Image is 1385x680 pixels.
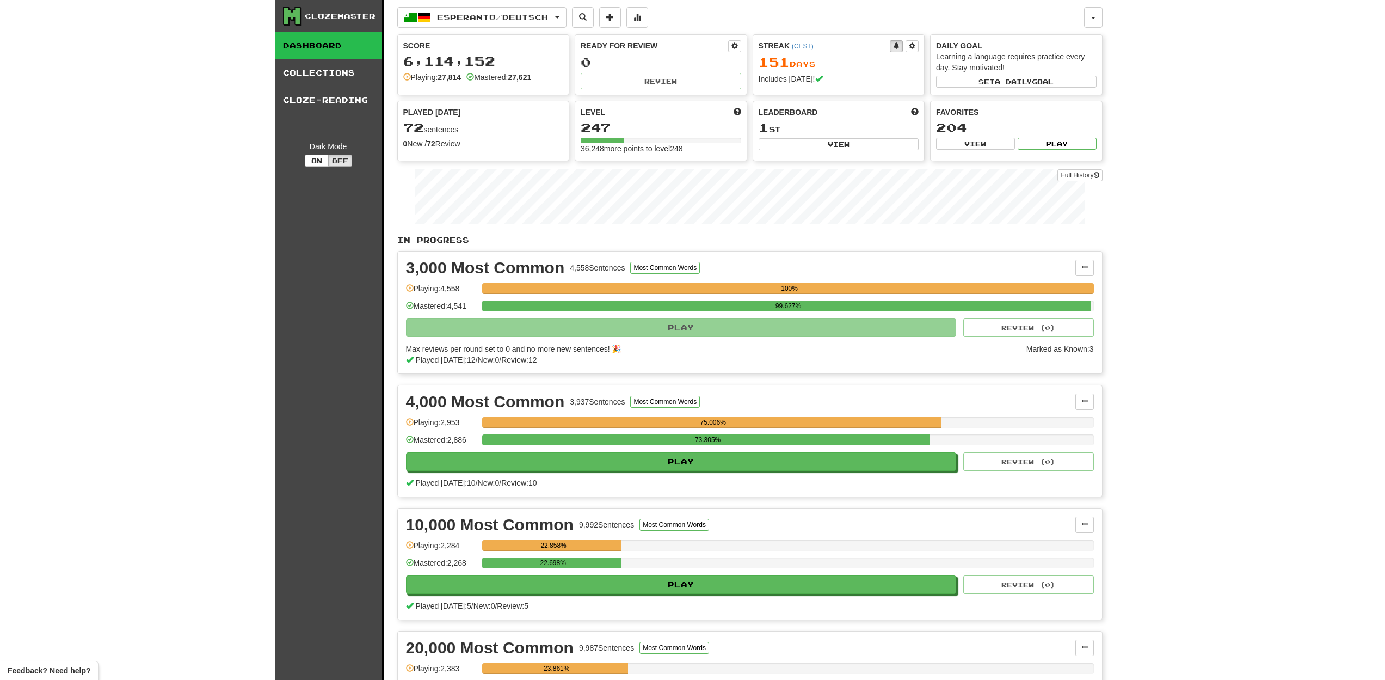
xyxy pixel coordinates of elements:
div: 247 [581,121,741,134]
div: st [759,121,919,135]
a: (CEST) [792,42,814,50]
div: 20,000 Most Common [406,640,574,656]
button: More stats [626,7,648,28]
div: Streak [759,40,890,51]
div: 9,987 Sentences [579,642,634,653]
span: New: 0 [478,356,500,364]
strong: 72 [427,139,435,148]
div: 99.627% [485,301,1092,311]
button: Play [406,318,957,337]
div: Ready for Review [581,40,728,51]
div: 3,000 Most Common [406,260,565,276]
div: 73.305% [485,434,931,445]
div: 9,992 Sentences [579,519,634,530]
div: Mastered: 4,541 [406,301,477,318]
div: Mastered: 2,268 [406,558,477,575]
span: New: 0 [473,602,495,610]
span: Played [DATE] [403,107,461,118]
button: Off [328,155,352,167]
button: Search sentences [572,7,594,28]
div: Learning a language requires practice every day. Stay motivated! [936,51,1097,73]
span: Played [DATE]: 5 [415,602,471,610]
button: Add sentence to collection [599,7,621,28]
button: Most Common Words [639,519,709,531]
a: Full History [1057,169,1102,181]
div: Playing: 2,284 [406,540,477,558]
div: Mastered: 2,886 [406,434,477,452]
div: 4,000 Most Common [406,394,565,410]
button: Review [581,73,741,89]
span: Played [DATE]: 10 [415,479,475,487]
span: Review: 5 [497,602,528,610]
div: Includes [DATE]! [759,73,919,84]
span: / [476,479,478,487]
div: Favorites [936,107,1097,118]
span: Open feedback widget [8,665,90,676]
span: Review: 10 [501,479,537,487]
button: Most Common Words [630,262,700,274]
div: 3,937 Sentences [570,396,625,407]
a: Cloze-Reading [275,87,382,114]
strong: 27,814 [438,73,461,82]
div: Playing: 2,953 [406,417,477,435]
span: / [495,602,497,610]
button: Review (0) [963,452,1094,471]
strong: 0 [403,139,408,148]
div: New / Review [403,138,564,149]
div: Marked as Known: 3 [1026,344,1094,365]
span: / [471,602,473,610]
a: Collections [275,59,382,87]
button: Most Common Words [639,642,709,654]
button: Play [1018,138,1097,150]
div: 10,000 Most Common [406,517,574,533]
span: Played [DATE]: 12 [415,356,475,364]
button: On [305,155,329,167]
div: Day s [759,56,919,70]
button: Play [406,452,957,471]
div: 6,114,152 [403,54,564,68]
div: Mastered: [466,72,531,83]
span: / [499,479,501,487]
span: Review: 12 [501,356,537,364]
div: 100% [485,283,1094,294]
div: 4,558 Sentences [570,262,625,273]
div: 0 [581,56,741,69]
button: Esperanto/Deutsch [397,7,567,28]
button: Play [406,575,957,594]
span: Score more points to level up [734,107,741,118]
div: 36,248 more points to level 248 [581,143,741,154]
button: Review (0) [963,575,1094,594]
span: 151 [759,54,790,70]
div: 204 [936,121,1097,134]
button: Seta dailygoal [936,76,1097,88]
div: Daily Goal [936,40,1097,51]
div: Playing: 4,558 [406,283,477,301]
p: In Progress [397,235,1103,246]
div: Dark Mode [283,141,374,152]
div: 22.698% [485,558,621,568]
span: a daily [995,78,1032,85]
span: This week in points, UTC [911,107,919,118]
span: Level [581,107,605,118]
div: 22.858% [485,540,622,551]
a: Dashboard [275,32,382,59]
span: 1 [759,120,769,135]
span: Leaderboard [759,107,818,118]
div: 75.006% [485,417,941,428]
div: sentences [403,121,564,135]
strong: 27,621 [508,73,531,82]
span: 72 [403,120,424,135]
span: / [476,356,478,364]
span: / [499,356,501,364]
span: New: 0 [478,479,500,487]
span: Esperanto / Deutsch [437,13,548,22]
button: View [759,138,919,150]
button: Most Common Words [630,396,700,408]
button: View [936,138,1015,150]
div: Score [403,40,564,51]
div: Playing: [403,72,461,83]
div: Max reviews per round set to 0 and no more new sentences! 🎉 [406,344,1020,354]
button: Review (0) [963,318,1094,337]
div: 23.861% [485,663,628,674]
div: Clozemaster [305,11,376,22]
